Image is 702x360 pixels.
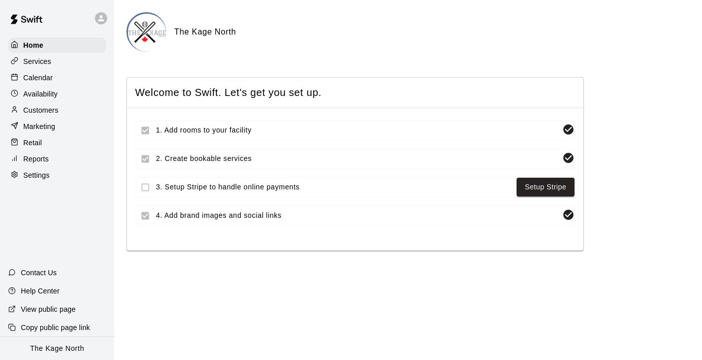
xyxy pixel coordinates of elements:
[8,103,106,118] a: Customers
[8,151,106,167] a: Reports
[21,322,90,333] p: Copy public page link
[23,73,53,83] p: Calendar
[8,70,106,85] a: Calendar
[23,40,44,50] p: Home
[174,25,236,39] h6: The Kage North
[156,153,558,164] span: 2. Create bookable services
[23,89,58,99] p: Availability
[23,56,51,67] p: Services
[23,121,55,132] p: Marketing
[30,343,84,354] p: The Kage North
[23,154,49,164] p: Reports
[23,138,42,148] p: Retail
[21,286,59,296] p: Help Center
[8,54,106,69] a: Services
[23,170,50,180] p: Settings
[156,182,513,192] span: 3. Setup Stripe to handle online payments
[23,105,58,115] p: Customers
[21,268,57,278] p: Contact Us
[517,178,575,197] button: Setup Stripe
[8,38,106,53] a: Home
[8,135,106,150] a: Retail
[8,168,106,183] a: Settings
[128,14,166,52] img: The Kage North logo
[135,86,575,100] span: Welcome to Swift. Let's get you set up.
[525,181,566,193] a: Setup Stripe
[8,86,106,102] a: Availability
[156,125,558,136] span: 1. Add rooms to your facility
[21,304,76,314] p: View public page
[8,119,106,134] a: Marketing
[156,210,558,221] span: 4. Add brand images and social links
